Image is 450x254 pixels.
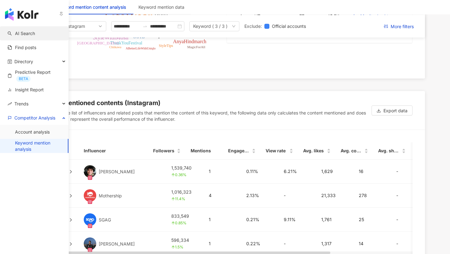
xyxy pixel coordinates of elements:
span: Official accounts [269,23,308,30]
div: 1,317 [321,240,349,247]
tspan: StyleWithMosh [93,34,128,41]
td: - [391,184,429,208]
td: 16 [354,160,391,184]
a: KOL Avatar[PERSON_NAME] [84,165,161,178]
div: 1,761 [321,216,349,223]
tspan: Chiikawa [109,45,122,49]
div: 0.22% [246,240,274,247]
span: down [232,24,236,28]
img: KOL Avatar [84,237,96,250]
td: 0.21% [241,208,279,232]
th: View rate [261,142,298,160]
div: [PERSON_NAME] [99,169,135,175]
div: 1 [209,216,236,223]
th: Avg. engagement [411,142,448,160]
div: 833,549 [171,213,199,226]
td: - [279,184,316,208]
div: 0.11% [246,168,274,175]
span: Export data [383,106,407,116]
span: swap-right [142,24,147,29]
tspan: [GEOGRAPHIC_DATA] [77,41,119,45]
tspan: ThankYouFestival [110,41,142,45]
span: rise [7,102,12,106]
div: 14 [359,240,386,247]
span: arrow-up [171,245,175,249]
th: Avg. shares [373,142,411,160]
label: Exclude : [244,23,262,30]
td: 21,333 [316,184,354,208]
a: Keyword mention analysis [15,140,63,152]
span: Directory [14,54,33,69]
tspan: StyleTips [159,43,173,48]
a: Find posts [7,44,36,51]
div: The list of influencers and related posts that mention the content of this keyword, the following... [62,110,372,122]
span: Trends [14,97,28,111]
th: Avg. likes [298,142,336,160]
td: 6.21% [279,160,316,184]
span: 1.5% [171,244,183,251]
div: 2.13% [246,192,274,199]
span: arrow-up [171,173,175,177]
td: 1 [204,208,241,232]
div: - [396,216,424,223]
div: Keyword mention content analysis [56,4,126,11]
img: KOL Avatar [84,213,96,226]
a: Predictive ReportBETA [7,69,63,82]
tspan: AnyaHindmarch [173,39,207,44]
tspan: ABetterLifeWithUniqlo [126,47,156,50]
a: Account analysis [15,129,50,135]
span: 0.36% [171,171,187,178]
div: Keyword ( 3 / 3 ) [193,22,227,31]
th: Avg. comments [336,142,373,160]
div: 1,629 [321,168,349,175]
div: 278 [359,192,386,199]
span: Competitor Analysis [14,111,55,125]
td: 25 [354,208,391,232]
th: Influencer [79,142,148,160]
a: KOL AvatarSGAG [84,213,161,226]
span: 0.85% [171,220,187,226]
span: Avg. comments [341,147,363,154]
span: arrow-up [171,221,175,225]
div: 25 [359,216,386,223]
span: arrow-up [171,197,175,201]
div: SGAG [99,217,111,223]
span: Engagement rate [228,147,251,154]
td: 4 [204,184,241,208]
th: Followers [148,142,186,160]
div: 9.11% [284,216,311,223]
div: Mothership [99,193,122,199]
tspan: MagicForAll [187,45,205,49]
span: Followers [153,147,176,154]
div: [PERSON_NAME] [99,241,135,247]
a: KOL Avatar[PERSON_NAME] [84,237,161,250]
span: More filters [391,22,414,32]
td: 9.11% [279,208,316,232]
a: KOL AvatarMothership [84,189,161,202]
div: 21,333 [321,192,349,199]
div: 6.21% [284,168,311,175]
div: 1,016,323 [171,189,199,202]
div: 1 [209,168,236,175]
td: - [391,160,429,184]
a: searchAI Search [7,30,35,37]
th: Engagement rate [223,142,261,160]
td: 1,629 [316,160,354,184]
td: 1,761 [316,208,354,232]
a: Insight Report [7,87,44,93]
span: View rate [266,147,288,154]
td: 278 [354,184,391,208]
button: More filters [379,21,419,31]
div: 4 [209,192,236,199]
td: 0.11% [241,160,279,184]
td: - [391,208,429,232]
span: Avg. likes [303,147,326,154]
div: 0.21% [246,216,274,223]
div: 1 [209,240,236,247]
td: 1 [204,160,241,184]
img: KOL Avatar [84,165,96,178]
img: KOL Avatar [84,189,96,202]
span: Avg. shares [378,147,401,154]
th: Mentions [186,142,223,160]
span: 11.4% [171,196,185,202]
